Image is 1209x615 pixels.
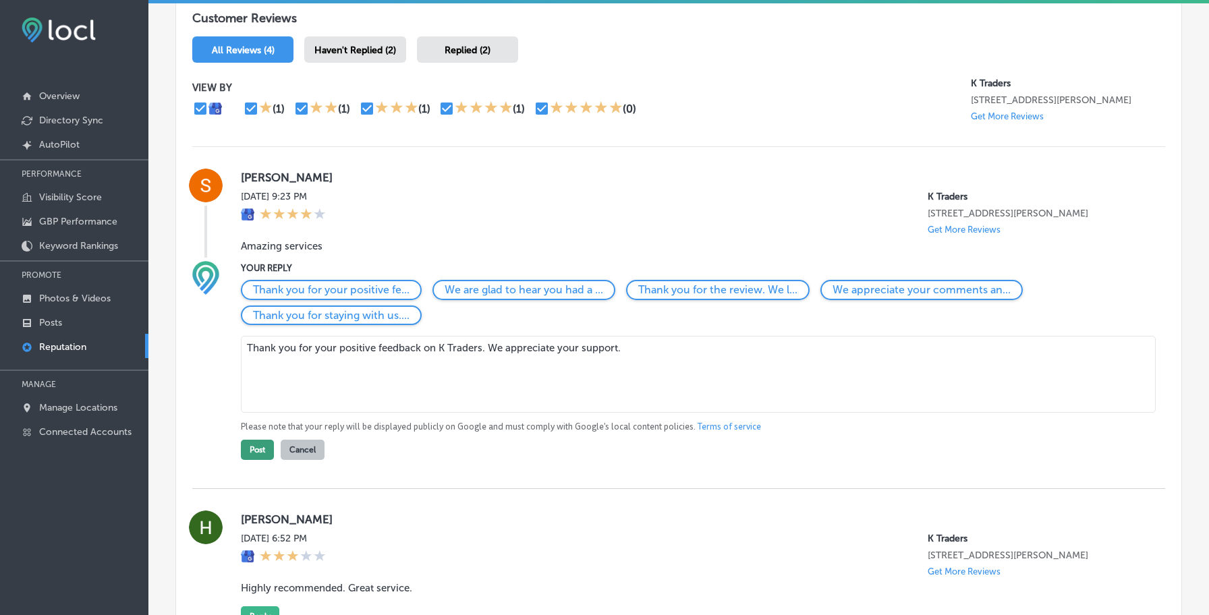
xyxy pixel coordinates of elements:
span: Replied (2) [445,45,490,56]
p: We appreciate your comments and are pleased you enjoyed your stay at K Traders. [833,283,1011,296]
p: Overview [39,90,80,102]
label: [DATE] 9:23 PM [241,191,326,202]
div: (1) [418,102,430,115]
p: K Traders [928,533,1144,544]
p: Keyword Rankings [39,240,118,252]
div: 3 Stars [375,100,418,117]
blockquote: Highly recommended. Great service. [241,582,1027,594]
p: Get More Reviews [928,225,1001,235]
p: Thank you for your positive feedback on K Traders. We appreciate your support. [253,283,410,296]
label: YOUR REPLY [241,263,1144,273]
button: Cancel [281,440,325,460]
p: Directory Sync [39,115,103,126]
div: 4 Stars [260,208,326,223]
div: (0) [623,102,636,115]
div: 4 Stars [455,100,513,117]
p: Connected Accounts [39,426,132,438]
blockquote: Amazing services [241,240,1027,252]
span: Haven't Replied (2) [314,45,396,56]
p: Get More Reviews [928,566,1001,577]
p: GBP Performance [39,216,117,227]
span: All Reviews (4) [212,45,275,56]
p: K Traders [971,78,1165,89]
label: [PERSON_NAME] [241,171,1144,184]
img: fda3e92497d09a02dc62c9cd864e3231.png [22,18,96,42]
p: Visibility Score [39,192,102,203]
p: K Traders [928,191,1144,202]
div: 1 Star [259,100,273,117]
label: [DATE] 6:52 PM [241,533,326,544]
p: Reputation [39,341,86,353]
p: AutoPilot [39,139,80,150]
p: 505 A1 Block Johar Town Lahore, 54000, PK [971,94,1165,106]
p: Manage Locations [39,402,117,413]
div: (1) [338,102,350,115]
p: Posts [39,317,62,328]
textarea: Thank you for your positive feedback on K Traders. We appreciate your support. [241,336,1156,413]
p: 505 A1 Block Johar Town [928,550,1144,561]
p: VIEW BY [192,82,971,94]
div: 5 Stars [550,100,623,117]
a: Terms of service [698,421,761,433]
p: Get More Reviews [971,111,1044,121]
p: We are glad to hear you had a good experience at K Traders. Thank you for sharing. [445,283,603,296]
p: Thank you for staying with us. We are happy to hear your visit met your expectations. [253,309,410,322]
p: Please note that your reply will be displayed publicly on Google and must comply with Google's lo... [241,421,1144,433]
div: (1) [513,102,525,115]
h1: Customer Reviews [192,11,1165,31]
button: Post [241,440,274,460]
p: 505 A1 Block Johar Town [928,208,1144,219]
p: Thank you for the review. We look forward to welcoming you back to K Traders. [638,283,797,296]
label: [PERSON_NAME] [241,512,1144,526]
div: 3 Stars [260,550,326,564]
div: (1) [273,102,285,115]
div: 2 Stars [310,100,338,117]
img: Image [189,261,223,295]
p: Photos & Videos [39,293,111,304]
